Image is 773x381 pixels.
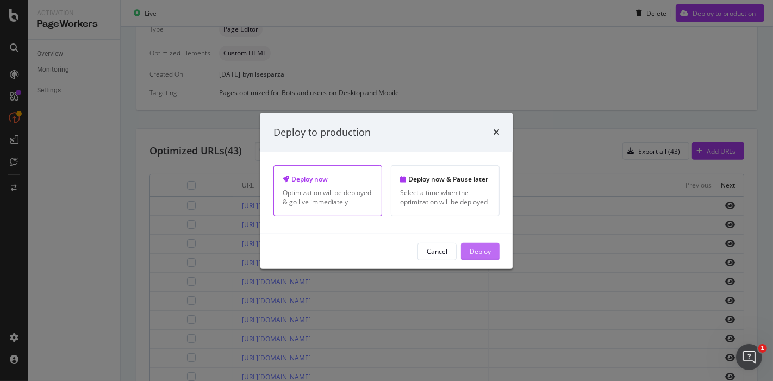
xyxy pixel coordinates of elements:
button: Cancel [417,243,457,260]
div: Deploy now & Pause later [400,174,490,184]
div: Select a time when the optimization will be deployed [400,188,490,207]
div: times [493,125,500,139]
iframe: Intercom live chat [736,344,762,370]
div: Optimization will be deployed & go live immediately [283,188,373,207]
div: Deploy to production [273,125,371,139]
div: Deploy [470,247,491,256]
div: modal [260,112,513,268]
span: 1 [758,344,767,353]
div: Cancel [427,247,447,256]
div: Deploy now [283,174,373,184]
button: Deploy [461,243,500,260]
